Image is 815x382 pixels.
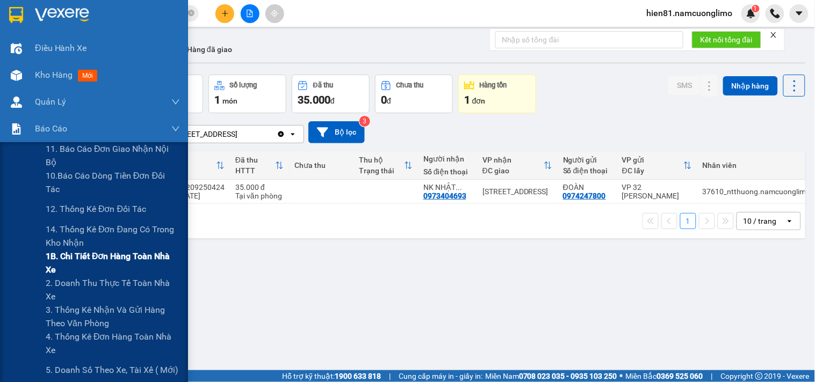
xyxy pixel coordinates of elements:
[795,9,804,18] span: caret-down
[215,4,234,23] button: plus
[785,217,794,225] svg: open
[458,75,536,113] button: Hàng tồn1đơn
[692,31,761,48] button: Kết nối tổng đài
[668,76,701,95] button: SMS
[11,97,22,108] img: warehouse-icon
[289,130,297,138] svg: open
[723,76,778,95] button: Nhập hàng
[563,156,611,164] div: Người gửi
[657,372,703,380] strong: 0369 525 060
[11,70,22,81] img: warehouse-icon
[744,216,777,226] div: 10 / trang
[396,82,424,89] div: Chưa thu
[482,156,544,164] div: VP nhận
[235,183,284,192] div: 35.000 đ
[701,34,753,46] span: Kết nối tổng đài
[680,213,696,229] button: 1
[46,303,180,330] span: 3. Thống kê nhận và gửi hàng theo văn phòng
[221,10,229,17] span: plus
[277,130,285,138] svg: Clear value
[11,43,22,54] img: warehouse-icon
[292,75,370,113] button: Đã thu35.000đ
[335,372,381,380] strong: 1900 633 818
[620,374,623,378] span: ⚪️
[330,97,335,105] span: đ
[485,370,617,382] span: Miền Nam
[563,192,606,200] div: 0974247800
[298,93,330,106] span: 35.000
[46,169,180,196] span: 10.Báo cáo dòng tiền đơn đối tác
[46,330,180,357] span: 4. Thống kê đơn hàng toàn nhà xe
[171,129,237,139] div: [STREET_ADDRESS]
[171,124,180,133] span: down
[399,370,482,382] span: Cung cấp máy in - giấy in:
[622,166,683,175] div: ĐC lấy
[622,156,683,164] div: VP gửi
[158,183,225,192] div: 32MTT1209250424
[423,155,472,163] div: Người nhận
[755,372,763,380] span: copyright
[46,142,180,169] span: 11. Báo cáo đơn giao nhận nội bộ
[46,202,146,216] span: 12. Thống kê đơn đối tác
[188,9,194,19] span: close-circle
[354,151,418,180] th: Toggle SortBy
[423,183,472,192] div: NK NHẬT NAM
[423,192,466,200] div: 0973404693
[482,187,552,196] div: [STREET_ADDRESS]
[265,4,284,23] button: aim
[11,123,22,135] img: solution-icon
[235,192,284,200] div: Tại văn phòng
[46,223,180,249] span: 14. Thống kê đơn đang có trong kho nhận
[282,370,381,382] span: Hỗ trợ kỹ thuật:
[389,370,391,382] span: |
[746,9,756,18] img: icon-new-feature
[308,121,365,143] button: Bộ lọc
[359,116,370,127] sup: 3
[35,41,87,55] span: Điều hành xe
[752,5,760,12] sup: 1
[9,7,23,23] img: logo-vxr
[246,10,254,17] span: file-add
[381,93,387,106] span: 0
[35,122,67,135] span: Báo cáo
[214,93,220,106] span: 1
[617,151,697,180] th: Toggle SortBy
[703,187,811,196] div: 37610_ntthuong.namcuonglimo
[235,156,275,164] div: Đã thu
[477,151,558,180] th: Toggle SortBy
[563,183,611,192] div: ĐOÀN
[626,370,703,382] span: Miền Bắc
[208,75,286,113] button: Số lượng1món
[464,93,470,106] span: 1
[456,183,462,192] span: ...
[359,166,404,175] div: Trạng thái
[78,70,97,82] span: mới
[375,75,453,113] button: Chưa thu0đ
[294,161,348,170] div: Chưa thu
[241,4,259,23] button: file-add
[482,166,544,175] div: ĐC giao
[178,36,241,62] button: Hàng đã giao
[790,4,809,23] button: caret-down
[703,161,811,170] div: Nhân viên
[387,97,391,105] span: đ
[638,6,741,20] span: hien81.namcuonglimo
[423,167,472,176] div: Số điện thoại
[770,31,777,39] span: close
[472,97,486,105] span: đơn
[563,166,611,175] div: Số điện thoại
[313,82,333,89] div: Đã thu
[519,372,617,380] strong: 0708 023 035 - 0935 103 250
[359,156,404,164] div: Thu hộ
[46,363,178,377] span: 5. Doanh số theo xe, tài xế ( mới)
[230,151,289,180] th: Toggle SortBy
[35,95,66,108] span: Quản Lý
[222,97,237,105] span: món
[711,370,713,382] span: |
[230,82,257,89] div: Số lượng
[158,192,225,200] div: 10:38 [DATE]
[622,183,692,200] div: VP 32 [PERSON_NAME]
[35,70,73,80] span: Kho hàng
[188,10,194,16] span: close-circle
[495,31,683,48] input: Nhập số tổng đài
